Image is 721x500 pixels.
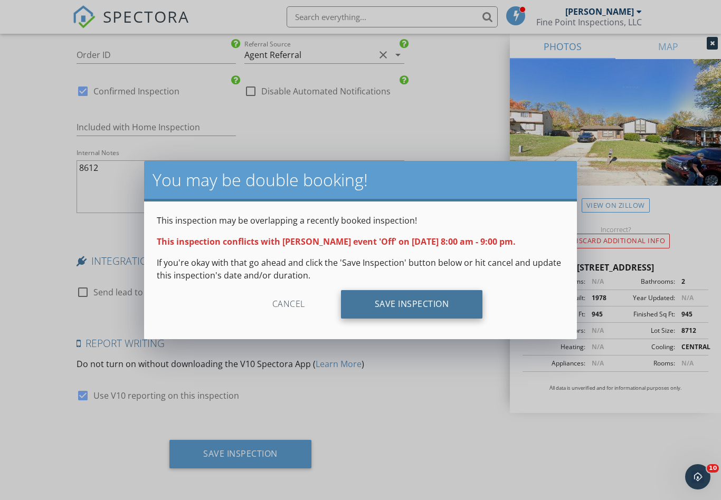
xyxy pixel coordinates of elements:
[239,290,339,319] div: Cancel
[685,464,710,489] iframe: Intercom live chat
[341,290,483,319] div: Save Inspection
[707,464,719,473] span: 10
[157,236,516,247] strong: This inspection conflicts with [PERSON_NAME] event 'Off' on [DATE] 8:00 am - 9:00 pm.
[157,214,564,227] p: This inspection may be overlapping a recently booked inspection!
[157,256,564,282] p: If you're okay with that go ahead and click the 'Save Inspection' button below or hit cancel and ...
[153,169,568,190] h2: You may be double booking!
